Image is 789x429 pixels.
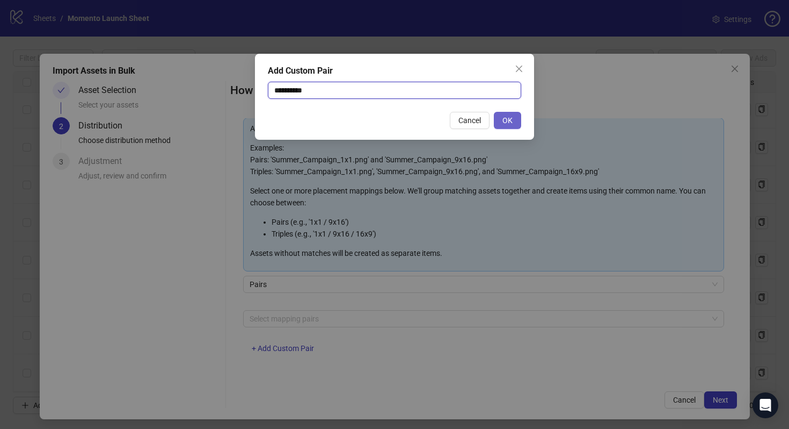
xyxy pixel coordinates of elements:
[494,112,521,129] button: OK
[515,65,523,73] span: close
[458,116,481,125] span: Cancel
[510,60,528,77] button: Close
[753,392,778,418] div: Open Intercom Messenger
[502,116,513,125] span: OK
[450,112,490,129] button: Cancel
[268,65,521,77] div: Add Custom Pair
